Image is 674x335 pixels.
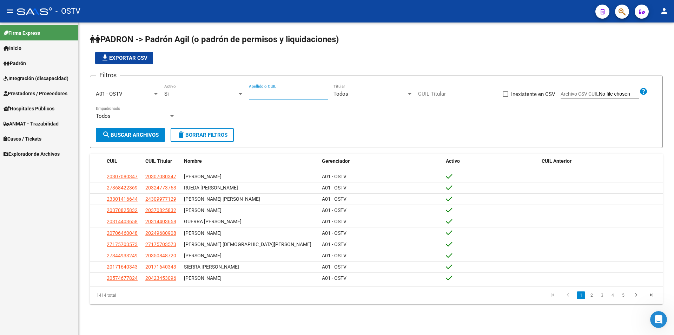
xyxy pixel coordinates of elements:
a: go to last page [645,291,658,299]
span: 27175703573 [107,241,138,247]
span: Hospitales Públicos [4,105,54,112]
span: Archivo CSV CUIL [561,91,599,97]
span: A01 - OSTV [322,174,346,179]
span: [PERSON_NAME] [PERSON_NAME] [184,196,260,202]
span: Integración (discapacidad) [4,75,68,82]
mat-icon: delete [177,130,185,139]
span: [PERSON_NAME] [DEMOGRAPHIC_DATA][PERSON_NAME] [184,241,311,247]
span: Inicio [4,44,21,52]
button: Borrar Filtros [171,128,234,142]
span: 24309977129 [145,196,176,202]
div: 1414 total [90,286,203,304]
datatable-header-cell: Nombre [181,154,319,169]
mat-icon: menu [6,7,14,15]
span: 20574677824 [107,275,138,281]
span: 20706460048 [107,230,138,236]
span: A01 - OSTV [322,264,346,270]
span: Explorador de Archivos [4,150,60,158]
span: [PERSON_NAME] [184,230,222,236]
li: page 5 [618,289,628,301]
h3: Filtros [96,70,120,80]
a: 3 [598,291,606,299]
span: PADRON -> Padrón Agil (o padrón de permisos y liquidaciones) [90,34,339,44]
datatable-header-cell: CUIL [104,154,143,169]
span: [PERSON_NAME] [184,253,222,258]
span: 20171640343 [145,264,176,270]
span: Inexistente en CSV [511,90,555,98]
span: A01 - OSTV [322,230,346,236]
a: go to first page [546,291,559,299]
datatable-header-cell: Activo [443,154,539,169]
span: A01 - OSTV [96,91,123,97]
datatable-header-cell: CUIL Anterior [539,154,663,169]
datatable-header-cell: Gerenciador [319,154,443,169]
span: Todos [96,113,111,119]
span: Padrón [4,59,26,67]
li: page 4 [607,289,618,301]
span: 27344933249 [107,253,138,258]
span: 27368422369 [107,185,138,191]
span: 20307080347 [145,174,176,179]
li: page 3 [597,289,607,301]
mat-icon: file_download [101,53,109,62]
span: GUERRA [PERSON_NAME] [184,219,242,224]
span: Firma Express [4,29,40,37]
span: Activo [446,158,460,164]
span: A01 - OSTV [322,253,346,258]
a: go to next page [629,291,643,299]
datatable-header-cell: CUIL Titular [143,154,181,169]
span: 20314403658 [107,219,138,224]
span: 27175703573 [145,241,176,247]
li: page 2 [586,289,597,301]
span: 20350848720 [145,253,176,258]
span: Prestadores / Proveedores [4,90,67,97]
span: - OSTV [55,4,80,19]
span: A01 - OSTV [322,219,346,224]
span: 20249680908 [145,230,176,236]
span: A01 - OSTV [322,275,346,281]
span: 20314403658 [145,219,176,224]
mat-icon: search [102,130,111,139]
mat-icon: help [639,87,648,96]
span: [PERSON_NAME] [184,207,222,213]
span: A01 - OSTV [322,196,346,202]
span: A01 - OSTV [322,207,346,213]
a: 5 [619,291,627,299]
span: [PERSON_NAME] [184,275,222,281]
span: A01 - OSTV [322,241,346,247]
span: Casos / Tickets [4,135,41,143]
span: CUIL [107,158,117,164]
span: Buscar Archivos [102,132,159,138]
a: 4 [608,291,617,299]
span: Si [164,91,169,97]
span: Gerenciador [322,158,350,164]
span: 20370825832 [107,207,138,213]
span: [PERSON_NAME] [184,174,222,179]
span: CUIL Titular [145,158,172,164]
a: 2 [587,291,596,299]
span: 20171640343 [107,264,138,270]
span: A01 - OSTV [322,185,346,191]
a: go to previous page [561,291,575,299]
a: 1 [577,291,585,299]
span: CUIL Anterior [542,158,571,164]
mat-icon: person [660,7,668,15]
iframe: Intercom live chat [650,311,667,328]
span: 20307080347 [107,174,138,179]
span: Todos [333,91,348,97]
button: Exportar CSV [95,52,153,64]
span: SIERRA [PERSON_NAME] [184,264,239,270]
span: Borrar Filtros [177,132,227,138]
span: RUEDA [PERSON_NAME] [184,185,238,191]
span: ANMAT - Trazabilidad [4,120,59,128]
li: page 1 [576,289,586,301]
span: 20370825832 [145,207,176,213]
span: 23301416644 [107,196,138,202]
button: Buscar Archivos [96,128,165,142]
span: Exportar CSV [101,55,147,61]
span: 20423453096 [145,275,176,281]
span: Nombre [184,158,202,164]
span: 20324773763 [145,185,176,191]
input: Archivo CSV CUIL [599,91,639,97]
